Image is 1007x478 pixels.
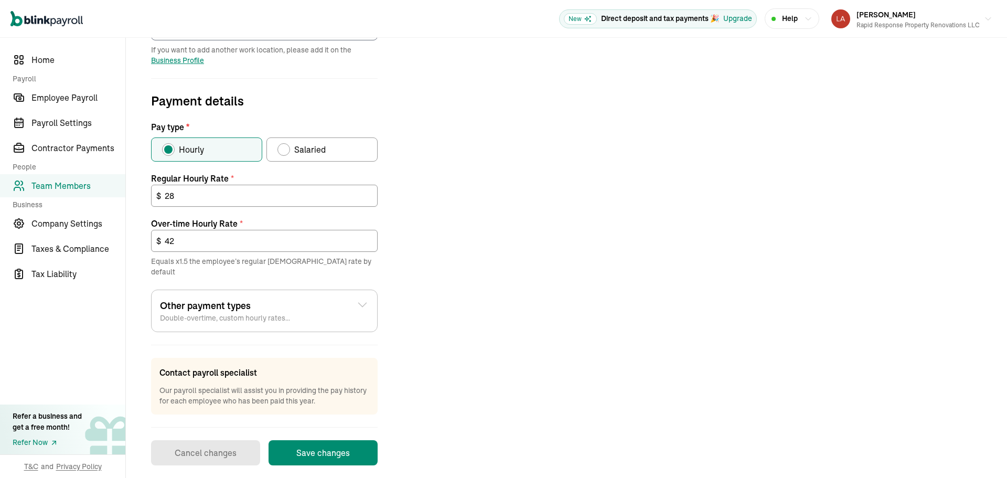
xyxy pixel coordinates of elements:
[151,217,378,230] label: Over-time Hourly Rate
[31,217,125,230] span: Company Settings
[13,411,82,433] div: Refer a business and get a free month!
[159,385,369,406] p: Our payroll specialist will assist you in providing the pay history for each employee who has bee...
[31,242,125,255] span: Taxes & Compliance
[160,313,290,323] span: Double-overtime, custom hourly rates...
[151,256,378,277] p: Equals x1.5 the employee’s regular [DEMOGRAPHIC_DATA] rate by default
[156,189,161,202] span: $
[827,6,997,32] button: [PERSON_NAME]Rapid Response Property Renovations LLC
[151,45,378,66] span: If you want to add another work location, please add it on the
[723,13,752,24] button: Upgrade
[151,91,378,110] span: Payment details
[160,299,290,313] span: Other payment types
[159,366,369,379] h3: Contact payroll specialist
[13,199,119,210] span: Business
[56,461,102,472] span: Privacy Policy
[31,142,125,154] span: Contractor Payments
[151,440,260,465] button: Cancel changes
[31,268,125,280] span: Tax Liability
[31,179,125,192] span: Team Members
[13,73,119,84] span: Payroll
[13,437,82,448] a: Refer Now
[564,13,597,25] span: New
[601,13,719,24] p: Direct deposit and tax payments 🎉
[151,121,378,133] p: Pay type
[955,428,1007,478] iframe: Chat Widget
[856,20,980,30] div: Rapid Response Property Renovations LLC
[782,13,798,24] span: Help
[156,235,161,247] span: $
[269,440,378,465] button: Save changes
[31,116,125,129] span: Payroll Settings
[179,143,204,156] span: Hourly
[151,56,204,65] span: Business Profile
[13,162,119,172] span: People
[151,230,378,252] input: Enter amount per hour
[151,185,378,207] input: Enter amount per hour
[856,10,916,19] span: [PERSON_NAME]
[24,461,38,472] span: T&C
[31,54,125,66] span: Home
[765,8,819,29] button: Help
[31,91,125,104] span: Employee Payroll
[294,143,326,156] span: Salaried
[10,4,83,34] nav: Global
[151,121,378,162] div: Pay type
[151,172,378,185] label: Regular Hourly Rate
